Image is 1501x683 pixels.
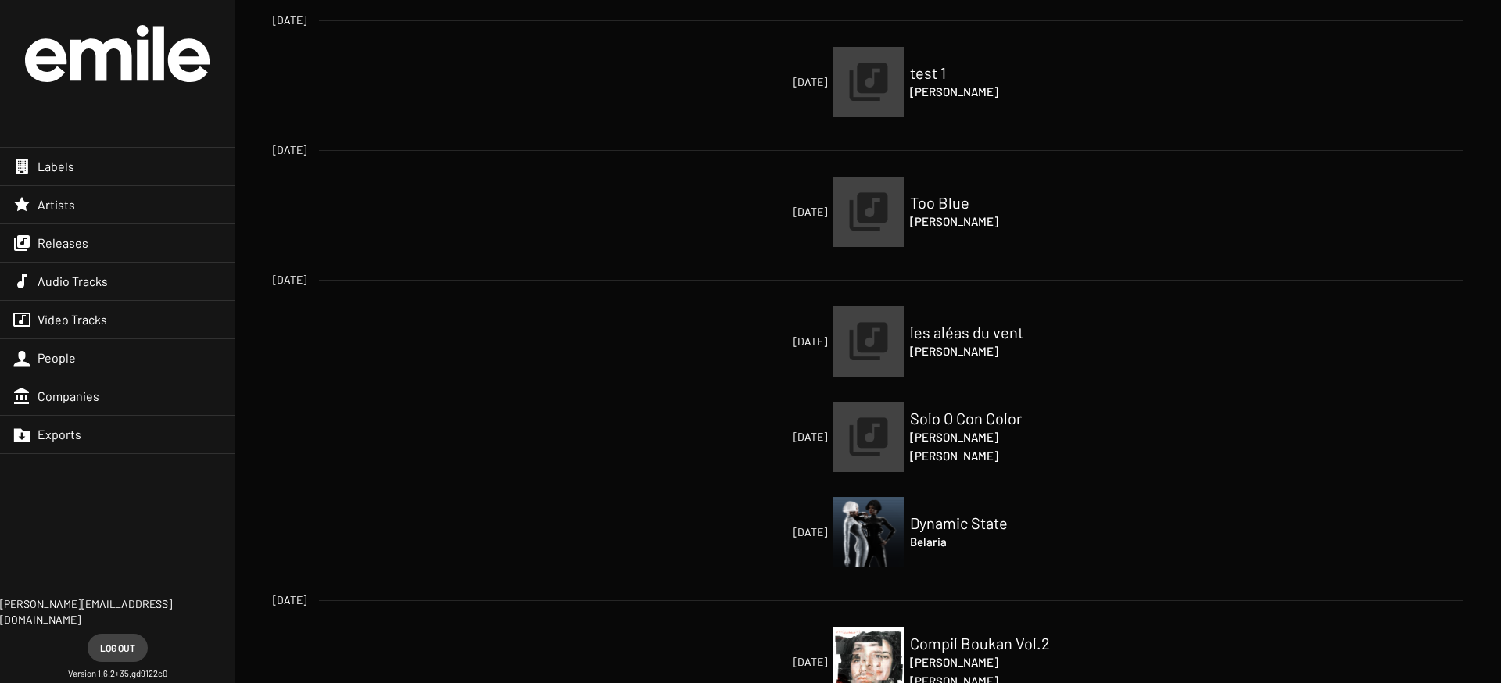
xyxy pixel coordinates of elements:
small: Version 1.6.2+35.gd9122c0 [68,668,167,680]
h2: Too Blue [910,193,1066,212]
img: release.png [833,402,904,472]
span: [DATE] [677,74,827,90]
span: [DATE] [677,654,827,670]
h4: [PERSON_NAME] [910,427,1066,446]
h2: Dynamic State [910,513,1066,532]
a: [DATE]Too Blue[PERSON_NAME] [833,177,904,247]
h4: Belaria [910,532,1066,551]
span: [DATE] [273,142,306,158]
span: [DATE] [677,524,827,540]
h2: Compil Boukan Vol.2 [910,634,1066,653]
h4: [PERSON_NAME] [910,82,1066,101]
button: Log out [88,634,148,662]
h4: [PERSON_NAME] [910,446,1066,465]
a: [DATE]les aléas du vent[PERSON_NAME] [833,306,904,377]
a: [DATE]test 1[PERSON_NAME] [833,47,904,117]
span: [DATE] [273,592,306,608]
span: [DATE] [273,13,306,28]
span: People [38,350,76,366]
span: Labels [38,159,74,174]
img: release.png [833,47,904,117]
span: [DATE] [677,429,827,445]
img: grand-official-logo.svg [25,25,210,82]
h4: [PERSON_NAME] [910,212,1066,231]
span: Video Tracks [38,312,107,327]
h2: les aléas du vent [910,323,1066,341]
span: Artists [38,197,75,213]
a: [DATE]Solo O Con Color[PERSON_NAME][PERSON_NAME] [833,402,904,472]
h2: Solo O Con Color [910,409,1066,427]
span: Companies [38,388,99,404]
span: Releases [38,235,88,251]
h4: [PERSON_NAME] [910,653,1066,671]
span: [DATE] [273,272,306,288]
span: [DATE] [677,204,827,220]
img: release.png [833,177,904,247]
img: release.png [833,306,904,377]
span: [DATE] [677,334,827,349]
span: Log out [100,634,135,662]
span: Exports [38,427,81,442]
a: [DATE]Dynamic StateBelaria [833,497,904,567]
h2: test 1 [910,63,1066,82]
img: dynamic-state_artwork.png [833,497,904,567]
h4: [PERSON_NAME] [910,341,1066,360]
span: Audio Tracks [38,274,108,289]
